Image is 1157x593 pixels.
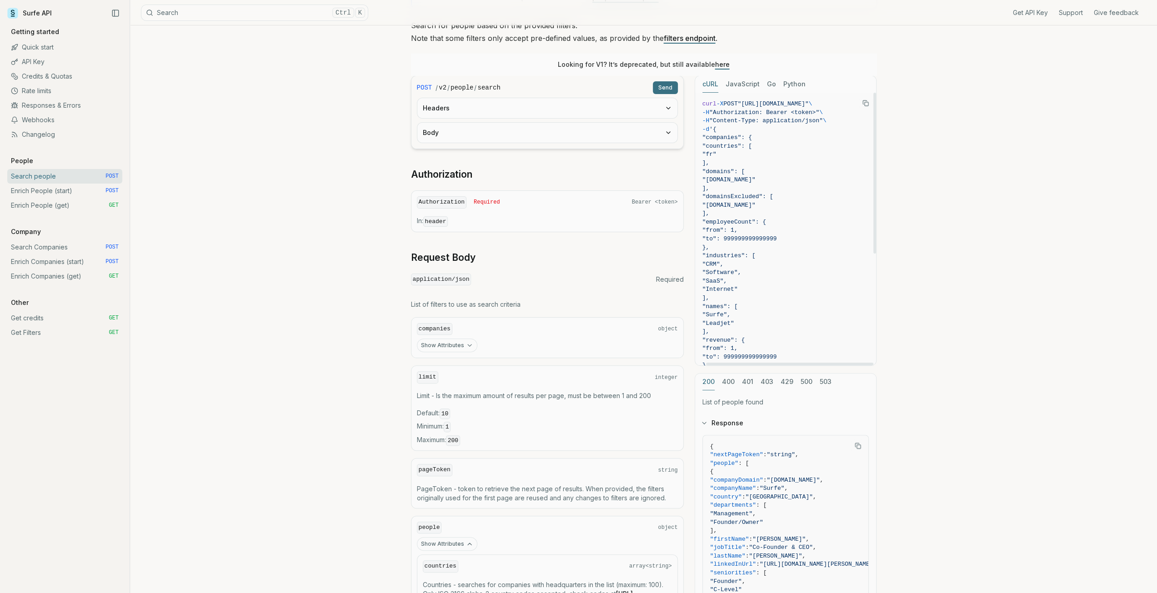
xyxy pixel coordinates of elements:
[7,98,122,113] a: Responses & Errors
[819,109,823,116] span: \
[702,235,777,242] span: "to": 999999999999999
[702,202,756,209] span: "[DOMAIN_NAME]"
[558,60,730,69] p: Looking for V1? It’s deprecated, but still available
[702,151,716,158] span: "fr"
[702,311,731,318] span: "Surfe",
[702,143,752,149] span: "countries": [
[710,586,742,593] span: "C-Level"
[702,303,738,310] span: "names": [
[109,6,122,20] button: Collapse Sidebar
[105,258,119,265] span: POST
[749,536,752,543] span: :
[702,100,716,107] span: curl
[702,210,710,217] span: ],
[702,337,745,344] span: "revenue": {
[710,519,763,526] span: "Founder/Owner"
[702,109,710,116] span: -H
[809,100,812,107] span: \
[710,451,763,458] span: "nextPageToken"
[477,83,500,92] code: search
[436,83,438,92] span: /
[710,578,742,585] span: "Founder"
[411,19,877,45] p: Search for people based on the provided filters. Note that some filters only accept pre-defined v...
[801,374,812,390] button: 500
[417,391,678,400] p: Limit - Is the maximum amount of results per page, must be between 1 and 200
[813,493,816,500] span: ,
[702,354,777,360] span: "to": 999999999999999
[411,274,471,286] code: application/json
[411,300,684,309] p: List of filters to use as search criteria
[702,176,756,183] span: "[DOMAIN_NAME]"
[417,435,678,445] span: Maximum :
[702,294,710,301] span: ],
[702,374,715,390] button: 200
[417,98,677,118] button: Headers
[823,117,826,124] span: \
[702,193,773,200] span: "domainsExcluded": [
[417,464,452,476] code: pageToken
[474,83,476,92] span: /
[655,374,677,381] span: integer
[723,100,737,107] span: POST
[1094,8,1139,17] a: Give feedback
[439,83,446,92] code: v2
[702,269,741,276] span: "Software",
[742,493,746,500] span: :
[722,374,735,390] button: 400
[7,298,32,307] p: Other
[702,345,738,352] span: "from": 1,
[7,227,45,236] p: Company
[332,8,354,18] kbd: Ctrl
[766,477,820,483] span: "[DOMAIN_NAME]"
[632,199,678,206] span: Bearer <token>
[783,76,806,93] button: Python
[7,325,122,340] a: Get Filters GET
[702,219,766,225] span: "employeeCount": {
[7,55,122,69] a: API Key
[15,24,22,31] img: website_grey.svg
[24,24,100,31] div: Domain: [DOMAIN_NAME]
[756,502,766,508] span: : [
[710,477,763,483] span: "companyDomain"
[820,374,831,390] button: 503
[141,5,368,21] button: SearchCtrlK
[738,460,749,467] span: : [
[702,76,718,93] button: cURL
[1013,8,1048,17] a: Get API Key
[446,435,460,446] code: 200
[742,578,746,585] span: ,
[749,553,802,559] span: "[PERSON_NAME]"
[784,485,788,492] span: ,
[695,411,876,435] button: Response
[766,451,795,458] span: "string"
[109,329,119,336] span: GET
[417,409,678,419] span: Default :
[710,536,749,543] span: "firstName"
[710,502,756,508] span: "departments"
[7,84,122,98] a: Rate limits
[451,83,473,92] code: people
[35,54,81,60] div: Domain Overview
[417,323,452,335] code: companies
[710,553,746,559] span: "lastName"
[702,168,745,175] span: "domains": [
[726,76,760,93] button: JavaScript
[658,524,677,531] span: object
[709,117,823,124] span: "Content-Type: application/json"
[710,493,742,500] span: "country"
[702,244,710,251] span: },
[25,15,45,22] div: v 4.0.25
[851,439,865,453] button: Copy Text
[702,362,706,369] span: }
[417,371,438,384] code: limit
[7,113,122,127] a: Webhooks
[752,510,756,517] span: ,
[760,561,877,568] span: "[URL][DOMAIN_NAME][PERSON_NAME]"
[109,314,119,322] span: GET
[105,244,119,251] span: POST
[7,27,63,36] p: Getting started
[746,493,813,500] span: "[GEOGRAPHIC_DATA]"
[7,69,122,84] a: Credits & Quotas
[756,485,760,492] span: :
[1059,8,1083,17] a: Support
